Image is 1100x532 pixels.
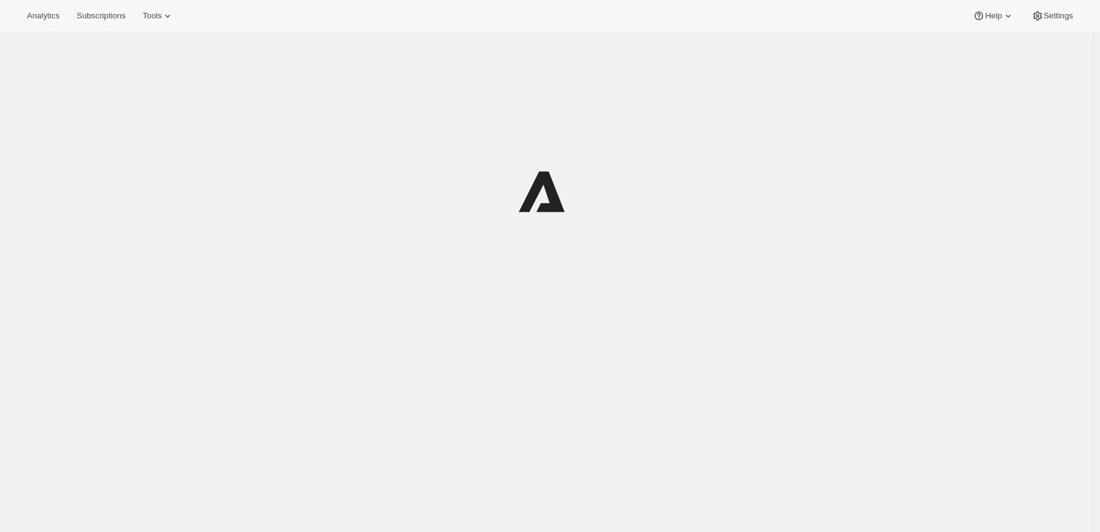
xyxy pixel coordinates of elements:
button: Tools [135,7,181,24]
span: Help [985,11,1002,21]
button: Help [965,7,1021,24]
span: Subscriptions [76,11,125,21]
button: Subscriptions [69,7,133,24]
button: Analytics [20,7,67,24]
span: Settings [1044,11,1073,21]
span: Tools [143,11,162,21]
button: Settings [1024,7,1080,24]
span: Analytics [27,11,59,21]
